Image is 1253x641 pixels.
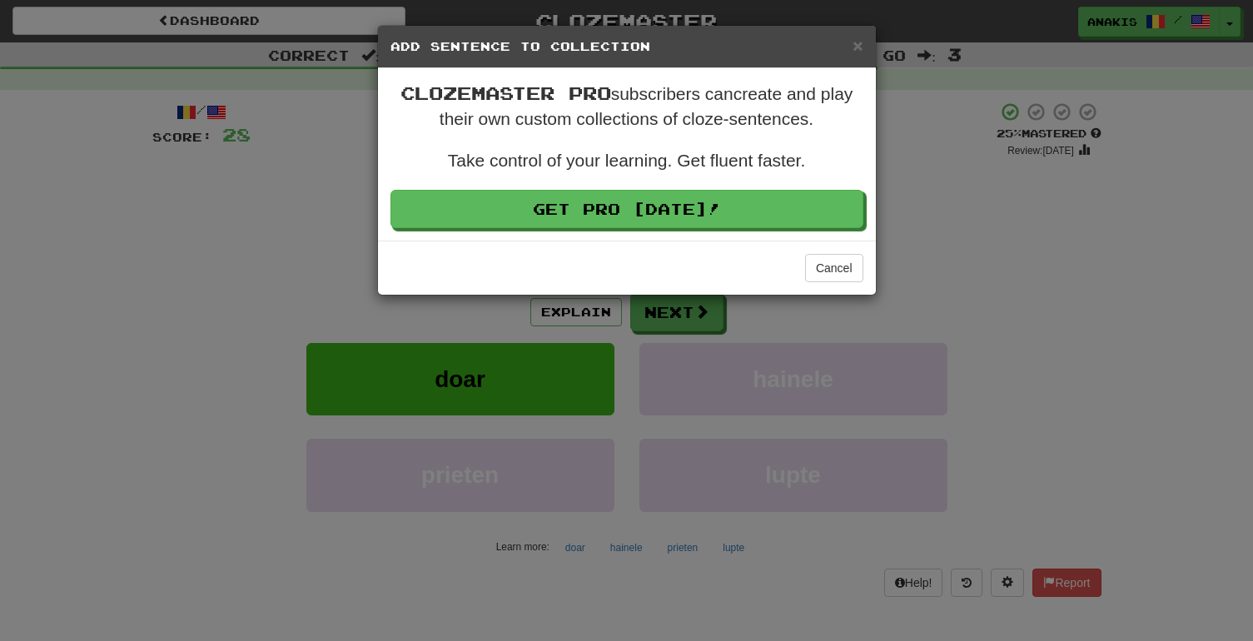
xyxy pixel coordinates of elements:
[390,148,863,173] p: Take control of your learning. Get fluent faster.
[853,36,863,55] span: ×
[390,38,863,55] h5: Add Sentence to Collection
[853,37,863,54] button: Close
[390,81,863,132] p: subscribers can create and play their own custom collections of cloze-sentences.
[805,254,863,282] button: Cancel
[390,190,863,228] a: Get Pro [DATE]!
[400,82,611,103] span: Clozemaster Pro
